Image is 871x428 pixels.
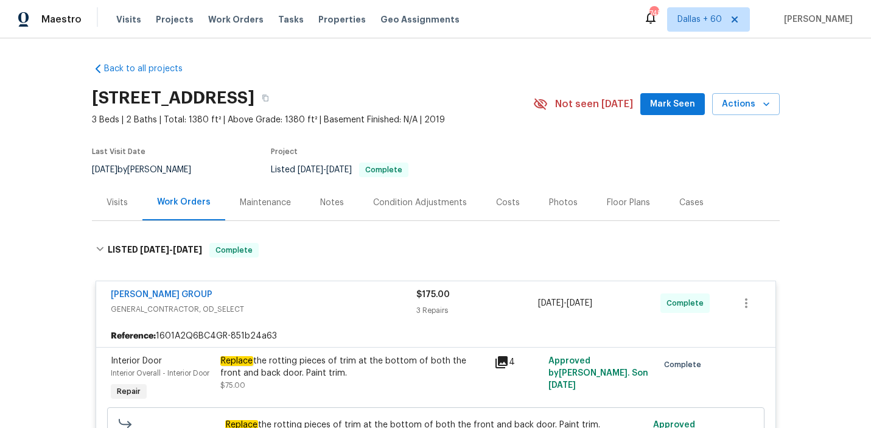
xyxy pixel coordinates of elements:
[722,97,770,112] span: Actions
[92,163,206,177] div: by [PERSON_NAME]
[41,13,82,26] span: Maestro
[326,166,352,174] span: [DATE]
[220,382,245,389] span: $75.00
[298,166,323,174] span: [DATE]
[548,381,576,390] span: [DATE]
[555,98,633,110] span: Not seen [DATE]
[92,114,533,126] span: 3 Beds | 2 Baths | Total: 1380 ft² | Above Grade: 1380 ft² | Basement Finished: N/A | 2019
[208,13,264,26] span: Work Orders
[360,166,407,174] span: Complete
[107,197,128,209] div: Visits
[416,304,539,317] div: 3 Repairs
[538,299,564,307] span: [DATE]
[140,245,169,254] span: [DATE]
[779,13,853,26] span: [PERSON_NAME]
[112,385,145,398] span: Repair
[548,357,648,390] span: Approved by [PERSON_NAME]. S on
[157,196,211,208] div: Work Orders
[640,93,705,116] button: Mark Seen
[320,197,344,209] div: Notes
[156,13,194,26] span: Projects
[607,197,650,209] div: Floor Plans
[278,15,304,24] span: Tasks
[240,197,291,209] div: Maintenance
[271,166,408,174] span: Listed
[373,197,467,209] div: Condition Adjustments
[92,148,145,155] span: Last Visit Date
[111,370,209,377] span: Interior Overall - Interior Door
[567,299,592,307] span: [DATE]
[254,87,276,109] button: Copy Address
[649,7,658,19] div: 745
[111,357,162,365] span: Interior Door
[140,245,202,254] span: -
[677,13,722,26] span: Dallas + 60
[666,297,708,309] span: Complete
[679,197,704,209] div: Cases
[220,355,487,379] div: the rotting pieces of trim at the bottom of both the front and back door. Paint trim.
[494,355,542,370] div: 4
[92,63,209,75] a: Back to all projects
[416,290,450,299] span: $175.00
[116,13,141,26] span: Visits
[111,303,416,315] span: GENERAL_CONTRACTOR, OD_SELECT
[549,197,578,209] div: Photos
[173,245,202,254] span: [DATE]
[92,92,254,104] h2: [STREET_ADDRESS]
[298,166,352,174] span: -
[650,97,695,112] span: Mark Seen
[111,330,156,342] b: Reference:
[664,359,706,371] span: Complete
[111,290,212,299] a: [PERSON_NAME] GROUP
[92,166,117,174] span: [DATE]
[712,93,780,116] button: Actions
[538,297,592,309] span: -
[318,13,366,26] span: Properties
[496,197,520,209] div: Costs
[92,231,780,270] div: LISTED [DATE]-[DATE]Complete
[211,244,257,256] span: Complete
[108,243,202,258] h6: LISTED
[220,356,253,366] em: Replace
[380,13,460,26] span: Geo Assignments
[271,148,298,155] span: Project
[96,325,775,347] div: 1601A2Q6BC4GR-851b24a63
